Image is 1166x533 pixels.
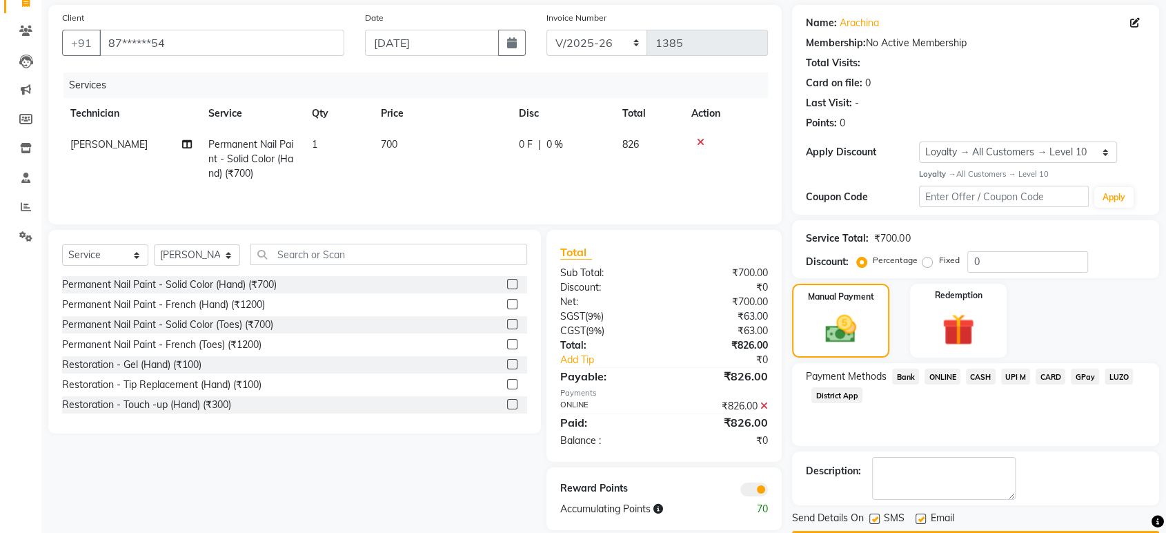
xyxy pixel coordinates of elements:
[840,116,845,130] div: 0
[546,12,606,24] label: Invoice Number
[550,266,664,280] div: Sub Total:
[560,387,768,399] div: Payments
[70,138,148,151] span: [PERSON_NAME]
[934,289,982,302] label: Redemption
[806,255,849,269] div: Discount:
[62,338,261,352] div: Permanent Nail Paint - French (Toes) (₹1200)
[816,311,865,347] img: _cash.svg
[930,511,953,528] span: Email
[62,30,101,56] button: +91
[200,98,304,129] th: Service
[550,280,664,295] div: Discount:
[62,378,261,392] div: Restoration - Tip Replacement (Hand) (₹100)
[792,511,864,528] span: Send Details On
[62,98,200,129] th: Technician
[966,369,996,385] span: CASH
[550,353,683,367] a: Add Tip
[806,116,837,130] div: Points:
[1105,369,1133,385] span: LUZO
[63,72,778,98] div: Services
[614,98,683,129] th: Total
[811,387,862,403] span: District App
[208,138,293,180] span: Permanent Nail Paint - Solid Color (Hand) (₹700)
[806,145,919,159] div: Apply Discount
[560,245,592,260] span: Total
[806,76,862,90] div: Card on file:
[62,278,277,292] div: Permanent Nail Paint - Solid Color (Hand) (₹700)
[874,231,910,246] div: ₹700.00
[938,254,959,266] label: Fixed
[664,266,779,280] div: ₹700.00
[865,76,871,90] div: 0
[806,369,887,384] span: Payment Methods
[806,96,852,110] div: Last Visit:
[550,309,664,324] div: ( )
[806,36,866,50] div: Membership:
[560,324,586,337] span: CGST
[664,368,779,385] div: ₹826.00
[622,138,639,151] span: 826
[62,12,84,24] label: Client
[546,137,563,152] span: 0 %
[550,434,664,448] div: Balance :
[873,254,917,266] label: Percentage
[806,231,869,246] div: Service Total:
[806,16,837,30] div: Name:
[62,398,231,412] div: Restoration - Touch -up (Hand) (₹300)
[664,324,779,338] div: ₹63.00
[1036,369,1065,385] span: CARD
[250,244,527,265] input: Search or Scan
[664,399,779,414] div: ₹826.00
[840,16,879,30] a: Arachina
[1001,369,1031,385] span: UPI M
[892,369,919,385] span: Bank
[683,353,778,367] div: ₹0
[806,56,860,70] div: Total Visits:
[550,324,664,338] div: ( )
[62,318,273,332] div: Permanent Nail Paint - Solid Color (Toes) (₹700)
[664,280,779,295] div: ₹0
[589,325,602,336] span: 9%
[304,98,373,129] th: Qty
[560,310,585,322] span: SGST
[550,338,664,353] div: Total:
[550,502,722,516] div: Accumulating Points
[683,98,768,129] th: Action
[884,511,905,528] span: SMS
[919,186,1089,207] input: Enter Offer / Coupon Code
[664,309,779,324] div: ₹63.00
[62,358,201,372] div: Restoration - Gel (Hand) (₹100)
[664,295,779,309] div: ₹700.00
[312,138,317,151] span: 1
[538,137,541,152] span: |
[550,481,664,496] div: Reward Points
[919,168,1145,180] div: All Customers → Level 10
[1071,369,1099,385] span: GPay
[373,98,511,129] th: Price
[855,96,859,110] div: -
[808,291,874,303] label: Manual Payment
[381,138,397,151] span: 700
[664,434,779,448] div: ₹0
[806,464,861,478] div: Description:
[511,98,614,129] th: Disc
[550,368,664,385] div: Payable:
[365,12,384,24] label: Date
[550,295,664,309] div: Net:
[519,137,533,152] span: 0 F
[1094,187,1134,208] button: Apply
[550,399,664,414] div: ONLINE
[721,502,778,516] div: 70
[550,414,664,431] div: Paid:
[588,311,601,322] span: 9%
[62,298,265,312] div: Permanent Nail Paint - French (Hand) (₹1200)
[664,338,779,353] div: ₹826.00
[664,414,779,431] div: ₹826.00
[99,30,344,56] input: Search by Name/Mobile/Email/Code
[919,169,956,179] strong: Loyalty →
[806,36,1145,50] div: No Active Membership
[925,369,960,385] span: ONLINE
[932,310,984,350] img: _gift.svg
[806,190,919,204] div: Coupon Code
